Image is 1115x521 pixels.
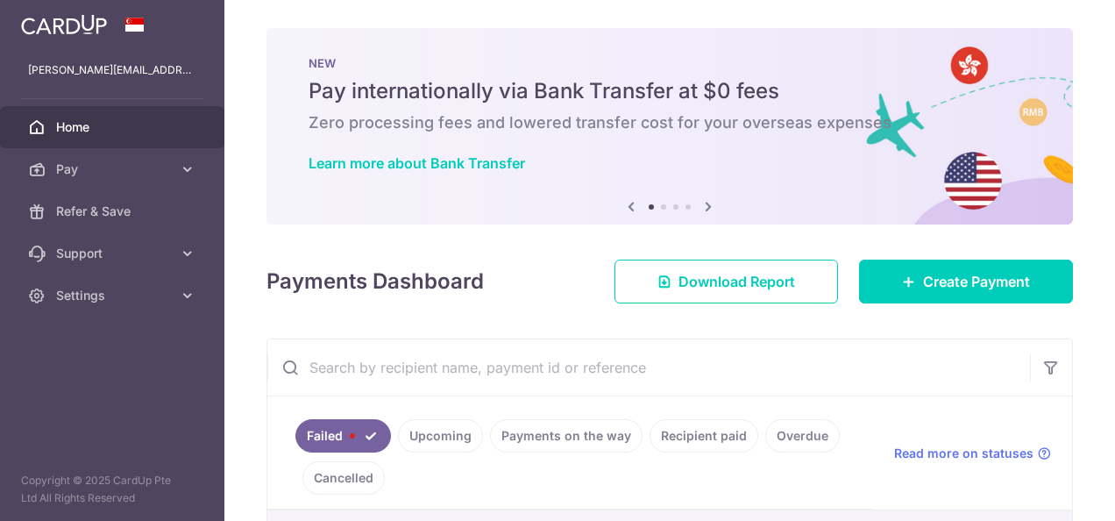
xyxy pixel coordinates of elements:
[490,419,643,453] a: Payments on the way
[56,245,172,262] span: Support
[309,56,1031,70] p: NEW
[859,260,1073,303] a: Create Payment
[678,271,795,292] span: Download Report
[295,419,391,453] a: Failed
[28,61,196,79] p: [PERSON_NAME][EMAIL_ADDRESS][DOMAIN_NAME]
[56,287,172,304] span: Settings
[266,28,1073,225] img: Bank transfer banner
[266,266,484,297] h4: Payments Dashboard
[56,203,172,220] span: Refer & Save
[894,445,1051,462] a: Read more on statuses
[614,260,838,303] a: Download Report
[923,271,1030,292] span: Create Payment
[302,461,385,495] a: Cancelled
[309,77,1031,105] h5: Pay internationally via Bank Transfer at $0 fees
[309,112,1031,133] h6: Zero processing fees and lowered transfer cost for your overseas expenses
[894,445,1033,462] span: Read more on statuses
[650,419,758,453] a: Recipient paid
[398,419,483,453] a: Upcoming
[21,14,107,35] img: CardUp
[267,339,1030,396] input: Search by recipient name, payment id or reference
[56,118,172,136] span: Home
[56,161,172,178] span: Pay
[765,419,840,453] a: Overdue
[309,154,525,172] a: Learn more about Bank Transfer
